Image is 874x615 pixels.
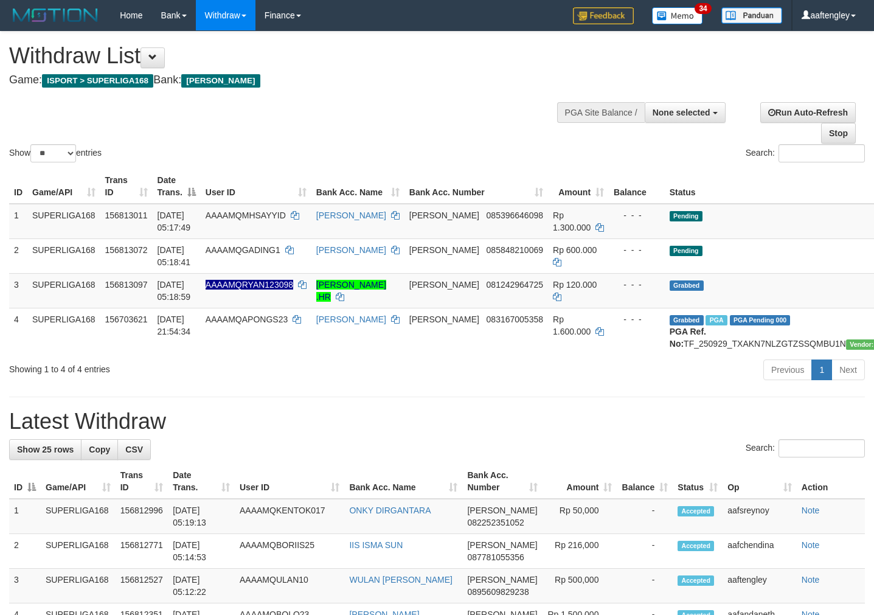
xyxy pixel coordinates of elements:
span: Copy 083167005358 to clipboard [487,314,543,324]
a: Show 25 rows [9,439,82,460]
span: [DATE] 21:54:34 [158,314,191,336]
span: [PERSON_NAME] [467,540,537,550]
span: Rp 1.300.000 [553,210,591,232]
span: Copy 081242964725 to clipboard [487,280,543,290]
th: Bank Acc. Number: activate to sort column ascending [404,169,548,204]
th: Date Trans.: activate to sort column descending [153,169,201,204]
a: Run Auto-Refresh [760,102,856,123]
td: 1 [9,204,27,239]
td: - [617,499,673,534]
td: aafchendina [723,534,797,569]
a: [PERSON_NAME] [316,314,386,324]
a: [PERSON_NAME] .HR [316,280,386,302]
span: 34 [695,3,711,14]
td: SUPERLIGA168 [27,273,100,308]
img: MOTION_logo.png [9,6,102,24]
th: User ID: activate to sort column ascending [235,464,344,499]
th: User ID: activate to sort column ascending [201,169,311,204]
span: [PERSON_NAME] [467,506,537,515]
span: CSV [125,445,143,454]
img: panduan.png [721,7,782,24]
span: Rp 1.600.000 [553,314,591,336]
span: Copy 087781055356 to clipboard [467,552,524,562]
td: SUPERLIGA168 [27,204,100,239]
td: aaftengley [723,569,797,603]
span: Grabbed [670,280,704,291]
span: Grabbed [670,315,704,325]
span: Marked by aafchhiseyha [706,315,727,325]
td: AAAAMQBORIIS25 [235,534,344,569]
div: - - - [614,209,660,221]
td: Rp 500,000 [543,569,617,603]
span: [DATE] 05:18:59 [158,280,191,302]
td: SUPERLIGA168 [41,534,116,569]
a: CSV [117,439,151,460]
span: AAAAMQMHSAYYID [206,210,286,220]
a: Previous [763,360,812,380]
td: aafsreynoy [723,499,797,534]
td: SUPERLIGA168 [41,499,116,534]
span: [PERSON_NAME] [409,245,479,255]
input: Search: [779,439,865,457]
th: Trans ID: activate to sort column ascending [100,169,153,204]
td: 156812527 [116,569,168,603]
td: AAAAMQKENTOK017 [235,499,344,534]
td: [DATE] 05:12:22 [168,569,235,603]
span: Rp 600.000 [553,245,597,255]
td: AAAAMQULAN10 [235,569,344,603]
th: ID: activate to sort column descending [9,464,41,499]
div: Showing 1 to 4 of 4 entries [9,358,355,375]
span: PGA Pending [730,315,791,325]
td: - [617,569,673,603]
label: Search: [746,439,865,457]
a: Copy [81,439,118,460]
h4: Game: Bank: [9,74,571,86]
td: SUPERLIGA168 [27,238,100,273]
a: [PERSON_NAME] [316,245,386,255]
span: 156703621 [105,314,148,324]
div: - - - [614,279,660,291]
span: [PERSON_NAME] [467,575,537,585]
label: Search: [746,144,865,162]
td: - [617,534,673,569]
td: Rp 50,000 [543,499,617,534]
th: Bank Acc. Name: activate to sort column ascending [311,169,404,204]
th: Action [797,464,865,499]
th: ID [9,169,27,204]
span: Copy 085848210069 to clipboard [487,245,543,255]
span: Pending [670,246,702,256]
th: Balance: activate to sort column ascending [617,464,673,499]
span: Pending [670,211,702,221]
span: [PERSON_NAME] [181,74,260,88]
a: Note [802,575,820,585]
span: [PERSON_NAME] [409,314,479,324]
span: Copy 085396646098 to clipboard [487,210,543,220]
span: Copy 0895609829238 to clipboard [467,587,529,597]
span: Accepted [678,506,714,516]
th: Amount: activate to sort column ascending [548,169,609,204]
h1: Latest Withdraw [9,409,865,434]
span: [PERSON_NAME] [409,280,479,290]
span: Copy 082252351052 to clipboard [467,518,524,527]
div: PGA Site Balance / [557,102,645,123]
th: Amount: activate to sort column ascending [543,464,617,499]
span: [DATE] 05:18:41 [158,245,191,267]
span: Rp 120.000 [553,280,597,290]
span: AAAAMQGADING1 [206,245,280,255]
a: Stop [821,123,856,144]
th: Bank Acc. Name: activate to sort column ascending [344,464,462,499]
td: Rp 216,000 [543,534,617,569]
div: - - - [614,313,660,325]
span: [DATE] 05:17:49 [158,210,191,232]
th: Trans ID: activate to sort column ascending [116,464,168,499]
span: Copy [89,445,110,454]
img: Feedback.jpg [573,7,634,24]
span: Accepted [678,575,714,586]
th: Status: activate to sort column ascending [673,464,723,499]
a: Note [802,540,820,550]
span: 156813011 [105,210,148,220]
span: 156813097 [105,280,148,290]
td: 156812771 [116,534,168,569]
th: Date Trans.: activate to sort column ascending [168,464,235,499]
th: Balance [609,169,665,204]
